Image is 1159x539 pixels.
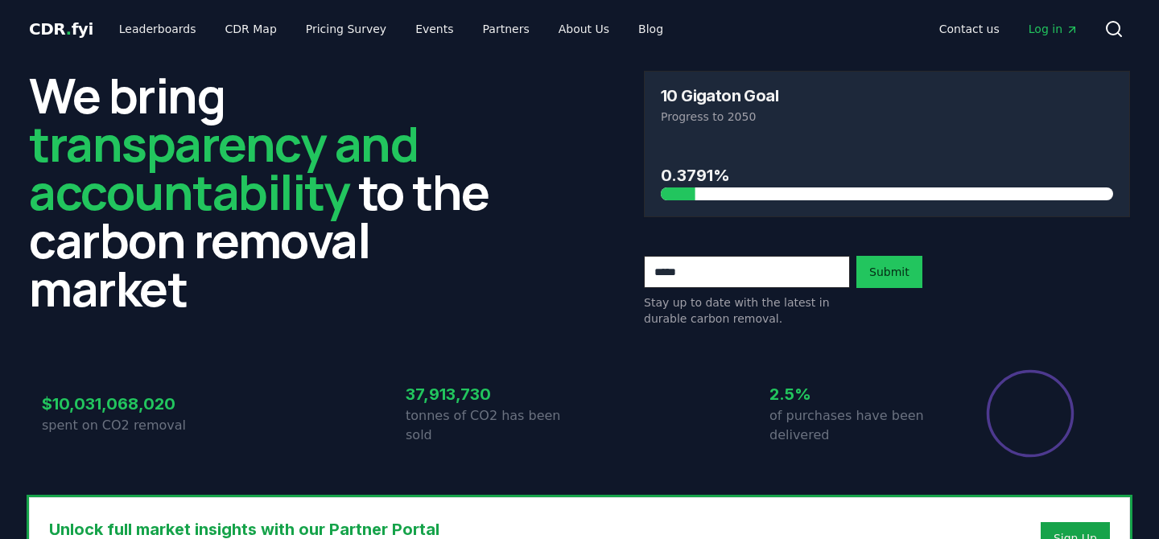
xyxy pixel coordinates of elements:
[769,382,943,406] h3: 2.5%
[406,382,579,406] h3: 37,913,730
[546,14,622,43] a: About Us
[985,368,1075,459] div: Percentage of sales delivered
[856,256,922,288] button: Submit
[1029,21,1079,37] span: Log in
[1016,14,1091,43] a: Log in
[106,14,209,43] a: Leaderboards
[644,294,850,327] p: Stay up to date with the latest in durable carbon removal.
[293,14,399,43] a: Pricing Survey
[29,71,515,312] h2: We bring to the carbon removal market
[402,14,466,43] a: Events
[769,406,943,445] p: of purchases have been delivered
[470,14,542,43] a: Partners
[212,14,290,43] a: CDR Map
[661,109,1113,125] p: Progress to 2050
[42,392,216,416] h3: $10,031,068,020
[661,88,778,104] h3: 10 Gigaton Goal
[661,163,1113,187] h3: 0.3791%
[926,14,1091,43] nav: Main
[42,416,216,435] p: spent on CO2 removal
[66,19,72,39] span: .
[29,110,418,224] span: transparency and accountability
[406,406,579,445] p: tonnes of CO2 has been sold
[926,14,1013,43] a: Contact us
[29,18,93,40] a: CDR.fyi
[106,14,676,43] nav: Main
[625,14,676,43] a: Blog
[29,19,93,39] span: CDR fyi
